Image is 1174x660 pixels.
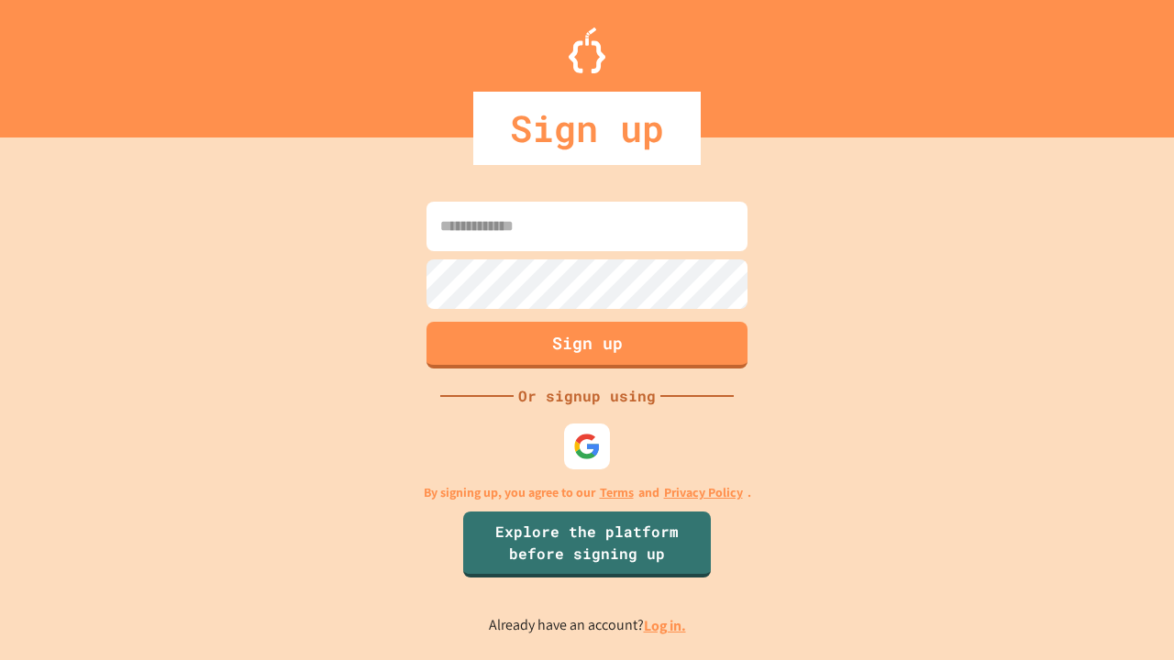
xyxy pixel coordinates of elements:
[664,483,743,502] a: Privacy Policy
[489,614,686,637] p: Already have an account?
[569,27,605,73] img: Logo.svg
[600,483,634,502] a: Terms
[424,483,751,502] p: By signing up, you agree to our and .
[644,616,686,635] a: Log in.
[514,385,660,407] div: Or signup using
[573,433,601,460] img: google-icon.svg
[463,511,711,577] a: Explore the platform before signing up
[473,92,701,165] div: Sign up
[426,322,748,368] button: Sign up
